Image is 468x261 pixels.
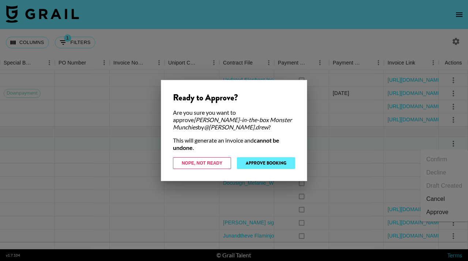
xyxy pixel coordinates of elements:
div: Are you sure you want to approve by ? [173,109,295,131]
div: Ready to Approve? [173,92,295,103]
div: This will generate an invoice and . [173,137,295,151]
em: @ [PERSON_NAME].drew [204,124,268,130]
strong: cannot be undone [173,137,279,151]
button: Nope, Not Ready [173,157,231,169]
em: [PERSON_NAME]-in-the-box Monster Munchies [173,116,292,130]
button: Approve Booking [237,157,295,169]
